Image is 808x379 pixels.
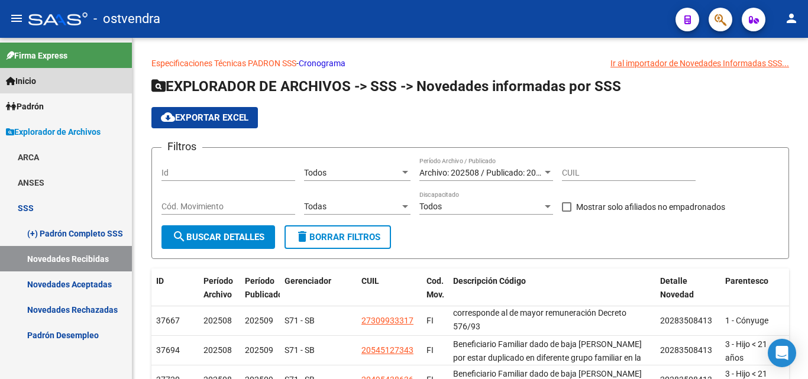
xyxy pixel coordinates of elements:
span: - ostvendra [93,6,160,32]
datatable-header-cell: Cod. Mov. [422,268,448,320]
datatable-header-cell: ID [151,268,199,320]
mat-icon: search [172,229,186,244]
span: Padrón [6,100,44,113]
datatable-header-cell: Período Archivo [199,268,240,320]
span: Borrar Filtros [295,232,380,242]
span: Exportar EXCEL [161,112,248,123]
span: 1 - Cónyuge [725,316,768,325]
datatable-header-cell: CUIL [357,268,422,320]
p: - [151,57,789,70]
datatable-header-cell: Gerenciador [280,268,357,320]
button: Buscar Detalles [161,225,275,249]
span: 20283508413 [660,345,712,355]
button: Exportar EXCEL [151,107,258,128]
span: FI [426,345,434,355]
a: Cronograma [299,59,345,68]
span: 37694 [156,345,180,355]
span: 37667 [156,316,180,325]
span: Descripción Código [453,276,526,286]
span: Todas [304,202,327,211]
datatable-header-cell: Parentesco [720,268,786,320]
div: Ir al importador de Novedades Informadas SSS... [610,57,789,70]
span: Gerenciador [285,276,331,286]
button: Borrar Filtros [285,225,391,249]
span: Todos [304,168,327,177]
span: ID [156,276,164,286]
span: 20283508413 [660,316,712,325]
mat-icon: delete [295,229,309,244]
span: Archivo: 202508 / Publicado: 202509 [419,168,555,177]
span: Mostrar solo afiliados no empadronados [576,200,725,214]
span: Explorador de Archivos [6,125,101,138]
span: 202509 [245,316,273,325]
datatable-header-cell: Detalle Novedad [655,268,720,320]
span: 20545127343 [361,345,413,355]
span: Todos [419,202,442,211]
span: 27309933317 [361,316,413,325]
span: 3 - Hijo < 21 años [725,339,767,362]
div: Open Intercom Messenger [768,339,796,367]
span: EXPLORADOR DE ARCHIVOS -> SSS -> Novedades informadas por SSS [151,78,621,95]
span: CUIL [361,276,379,286]
span: 202509 [245,345,273,355]
span: Período Archivo [203,276,233,299]
span: S71 - SB [285,345,315,355]
span: Inicio [6,74,36,88]
span: Período Publicado [245,276,283,299]
span: Parentesco [725,276,768,286]
mat-icon: menu [9,11,24,25]
span: FI [426,316,434,325]
span: 202508 [203,316,232,325]
span: Cod. Mov. [426,276,444,299]
mat-icon: cloud_download [161,110,175,124]
datatable-header-cell: Descripción Código [448,268,655,320]
h3: Filtros [161,138,202,155]
span: Detalle Novedad [660,276,694,299]
datatable-header-cell: Período Publicado [240,268,280,320]
span: Buscar Detalles [172,232,264,242]
span: 202508 [203,345,232,355]
span: Firma Express [6,49,67,62]
span: S71 - SB [285,316,315,325]
a: Especificaciones Técnicas PADRON SSS [151,59,296,68]
mat-icon: person [784,11,799,25]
